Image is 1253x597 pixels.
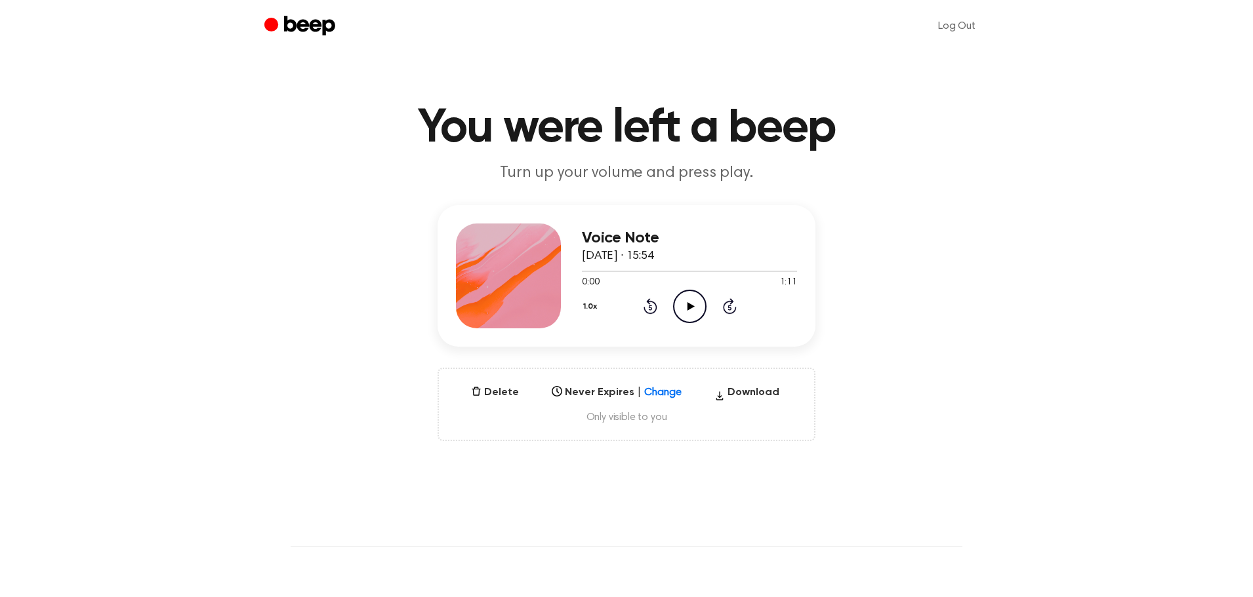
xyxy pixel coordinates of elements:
h3: Voice Note [582,229,797,247]
span: Only visible to you [455,411,798,424]
a: Log Out [925,10,989,42]
button: Download [709,385,785,406]
p: Turn up your volume and press play. [375,163,878,184]
h1: You were left a beep [291,105,962,152]
button: 1.0x [582,296,602,318]
button: Delete [466,385,524,400]
span: 1:11 [780,276,797,290]
span: 0:00 [582,276,599,290]
a: Beep [264,14,339,39]
span: [DATE] · 15:54 [582,250,654,262]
